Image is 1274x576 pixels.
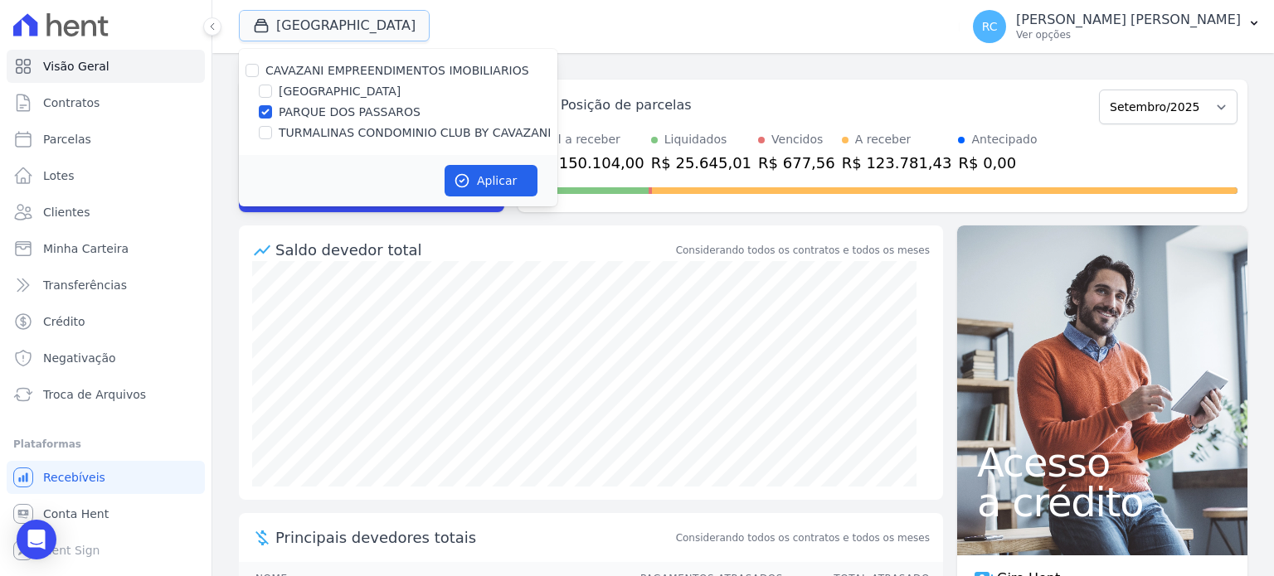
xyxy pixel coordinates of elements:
button: Aplicar [445,165,537,196]
span: Conta Hent [43,506,109,522]
div: R$ 677,56 [758,152,835,174]
label: PARQUE DOS PASSAROS [279,104,421,121]
a: Minha Carteira [7,232,205,265]
div: R$ 0,00 [958,152,1037,174]
span: Clientes [43,204,90,220]
p: [PERSON_NAME] [PERSON_NAME] [1016,12,1241,28]
span: Recebíveis [43,469,105,486]
label: TURMALINAS CONDOMINIO CLUB BY CAVAZANI [279,124,551,142]
a: Recebíveis [7,461,205,494]
div: R$ 25.645,01 [651,152,751,174]
span: Minha Carteira [43,240,129,257]
span: a crédito [977,482,1228,522]
span: Acesso [977,443,1228,482]
button: [GEOGRAPHIC_DATA] [239,10,430,41]
div: A receber [855,131,912,148]
span: Considerando todos os contratos e todos os meses [676,530,930,545]
span: Troca de Arquivos [43,386,146,403]
div: Saldo devedor total [275,239,673,261]
span: RC [982,21,998,32]
span: Crédito [43,313,85,330]
a: Visão Geral [7,50,205,83]
a: Crédito [7,305,205,338]
a: Transferências [7,269,205,302]
div: Plataformas [13,434,198,454]
div: Posição de parcelas [561,95,692,115]
div: Antecipado [971,131,1037,148]
span: Transferências [43,277,127,293]
span: Principais devedores totais [275,526,673,549]
span: Parcelas [43,131,91,148]
p: Ver opções [1016,28,1241,41]
span: Lotes [43,167,75,184]
a: Conta Hent [7,497,205,530]
div: Liquidados [664,131,727,148]
a: Lotes [7,159,205,192]
div: R$ 123.781,43 [842,152,952,174]
span: Visão Geral [43,58,109,75]
label: CAVAZANI EMPREENDIMENTOS IMOBILIARIOS [265,64,529,77]
a: Parcelas [7,123,205,156]
a: Troca de Arquivos [7,378,205,411]
div: Considerando todos os contratos e todos os meses [676,243,930,258]
a: Clientes [7,196,205,229]
span: Negativação [43,350,116,366]
a: Negativação [7,341,205,375]
button: RC [PERSON_NAME] [PERSON_NAME] Ver opções [960,3,1274,50]
div: Total a receber [534,131,644,148]
div: Vencidos [771,131,823,148]
a: Contratos [7,86,205,119]
span: Contratos [43,94,100,111]
div: R$ 150.104,00 [534,152,644,174]
div: Open Intercom Messenger [17,520,56,559]
label: [GEOGRAPHIC_DATA] [279,83,401,100]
